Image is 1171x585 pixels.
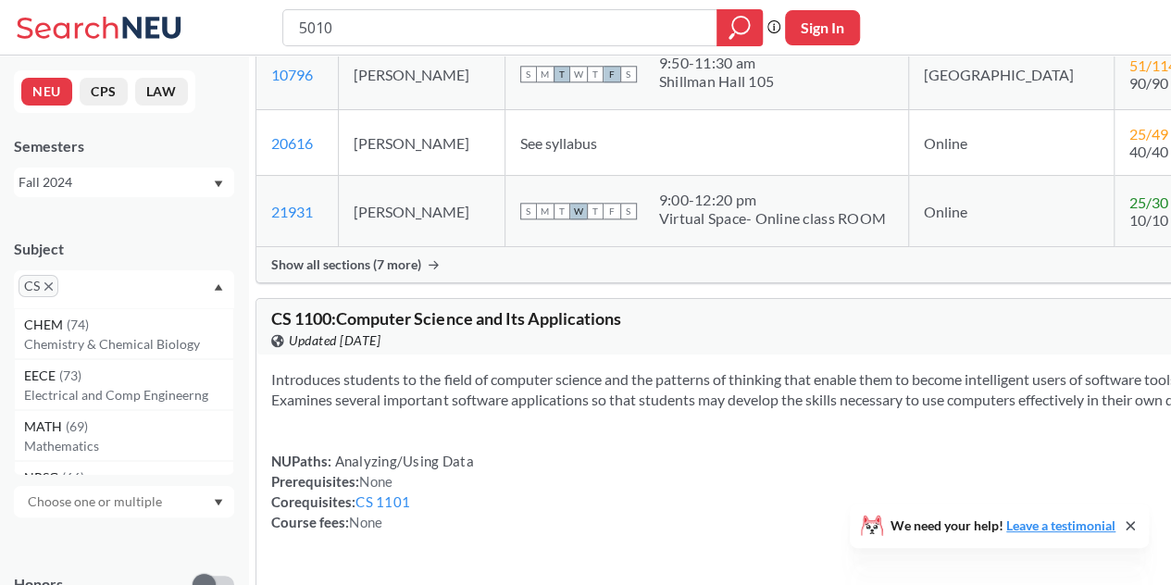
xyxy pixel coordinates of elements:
[62,469,84,485] span: ( 66 )
[587,203,604,219] span: T
[587,66,604,82] span: T
[359,473,392,490] span: None
[1129,193,1168,211] span: 25 / 30
[570,203,587,219] span: W
[80,78,128,106] button: CPS
[271,308,620,329] span: CS 1100 : Computer Science and Its Applications
[339,176,505,247] td: [PERSON_NAME]
[14,486,234,517] div: Dropdown arrow
[24,366,59,386] span: EECE
[908,176,1114,247] td: Online
[135,78,188,106] button: LAW
[14,168,234,197] div: Fall 2024Dropdown arrow
[19,275,58,297] span: CSX to remove pill
[214,499,223,506] svg: Dropdown arrow
[1129,125,1168,143] span: 25 / 49
[520,66,537,82] span: S
[891,519,1115,532] span: We need your help!
[1006,517,1115,533] a: Leave a testimonial
[271,66,313,83] a: 10796
[67,317,89,332] span: ( 74 )
[537,66,554,82] span: M
[554,66,570,82] span: T
[716,9,763,46] div: magnifying glass
[620,66,637,82] span: S
[19,172,212,193] div: Fall 2024
[659,209,886,228] div: Virtual Space- Online class ROOM
[331,453,473,469] span: Analyzing/Using Data
[520,134,597,152] span: See syllabus
[14,136,234,156] div: Semesters
[729,15,751,41] svg: magnifying glass
[537,203,554,219] span: M
[659,191,886,209] div: 9:00 - 12:20 pm
[785,10,860,45] button: Sign In
[271,134,313,152] a: 20616
[570,66,587,82] span: W
[289,330,380,351] span: Updated [DATE]
[24,335,233,354] p: Chemistry & Chemical Biology
[659,72,774,91] div: Shillman Hall 105
[271,451,473,532] div: NUPaths: Prerequisites: Corequisites: Course fees:
[349,514,382,530] span: None
[24,417,66,437] span: MATH
[520,203,537,219] span: S
[339,39,505,110] td: [PERSON_NAME]
[604,66,620,82] span: F
[24,467,62,488] span: NRSG
[214,283,223,291] svg: Dropdown arrow
[14,239,234,259] div: Subject
[620,203,637,219] span: S
[19,491,174,513] input: Choose one or multiple
[21,78,72,106] button: NEU
[355,493,410,510] a: CS 1101
[66,418,88,434] span: ( 69 )
[297,12,704,44] input: Class, professor, course number, "phrase"
[908,110,1114,176] td: Online
[59,367,81,383] span: ( 73 )
[14,270,234,308] div: CSX to remove pillDropdown arrowCHEM(74)Chemistry & Chemical BiologyEECE(73)Electrical and Comp E...
[24,315,67,335] span: CHEM
[24,386,233,405] p: Electrical and Comp Engineerng
[271,256,421,273] span: Show all sections (7 more)
[604,203,620,219] span: F
[44,282,53,291] svg: X to remove pill
[271,203,313,220] a: 21931
[339,110,505,176] td: [PERSON_NAME]
[554,203,570,219] span: T
[659,54,774,72] div: 9:50 - 11:30 am
[214,180,223,188] svg: Dropdown arrow
[908,39,1114,110] td: [GEOGRAPHIC_DATA]
[24,437,233,455] p: Mathematics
